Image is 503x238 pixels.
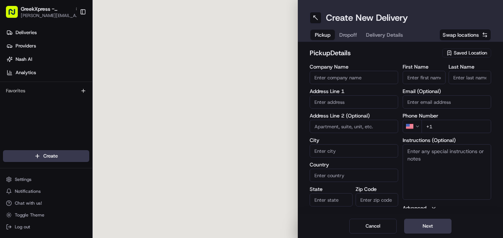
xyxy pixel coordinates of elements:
[339,31,357,39] span: Dropoff
[315,31,330,39] span: Pickup
[7,30,135,42] p: Welcome 👋
[310,95,398,109] input: Enter address
[70,146,119,153] span: API Documentation
[52,163,90,169] a: Powered byPylon
[449,64,492,69] label: Last Name
[349,219,397,234] button: Cancel
[16,56,32,63] span: Nash AI
[404,219,452,234] button: Next
[443,31,479,39] span: Swap locations
[356,186,399,192] label: Zip Code
[310,169,398,182] input: Enter country
[403,95,491,109] input: Enter email address
[366,31,403,39] span: Delivery Details
[25,71,121,78] div: Start new chat
[16,69,36,76] span: Analytics
[356,193,399,206] input: Enter zip code
[15,212,44,218] span: Toggle Theme
[19,48,122,56] input: Clear
[310,113,398,118] label: Address Line 2 (Optional)
[403,64,446,69] label: First Name
[4,143,60,156] a: 📗Knowledge Base
[7,146,13,152] div: 📗
[403,204,491,212] button: Advanced
[15,146,57,153] span: Knowledge Base
[21,13,80,19] span: [PERSON_NAME][EMAIL_ADDRESS][DOMAIN_NAME]
[16,43,36,49] span: Providers
[3,85,89,97] div: Favorites
[56,115,58,121] span: •
[403,204,426,212] label: Advanced
[60,115,75,121] span: [DATE]
[310,64,398,69] label: Company Name
[403,71,446,84] input: Enter first name
[310,48,438,58] h2: pickup Details
[310,89,398,94] label: Address Line 1
[15,176,31,182] span: Settings
[63,146,69,152] div: 💻
[43,153,58,159] span: Create
[23,115,54,121] span: Regen Pajulas
[422,120,491,133] input: Enter phone number
[115,95,135,104] button: See all
[126,73,135,82] button: Start new chat
[15,115,21,121] img: 1736555255976-a54dd68f-1ca7-489b-9aae-adbdc363a1c4
[403,113,491,118] label: Phone Number
[454,50,487,56] span: Saved Location
[310,162,398,167] label: Country
[21,5,72,13] span: GreekXpress - [GEOGRAPHIC_DATA]
[74,164,90,169] span: Pylon
[7,96,50,102] div: Past conversations
[7,7,22,22] img: Nash
[403,138,491,143] label: Instructions (Optional)
[25,78,94,84] div: We're available if you need us!
[15,188,41,194] span: Notifications
[442,48,491,58] button: Saved Location
[326,12,408,24] h1: Create New Delivery
[310,193,353,206] input: Enter state
[403,89,491,94] label: Email (Optional)
[7,71,21,84] img: 1736555255976-a54dd68f-1ca7-489b-9aae-adbdc363a1c4
[310,144,398,158] input: Enter city
[310,120,398,133] input: Apartment, suite, unit, etc.
[310,186,353,192] label: State
[16,29,37,36] span: Deliveries
[7,108,19,120] img: Regen Pajulas
[310,138,398,143] label: City
[439,29,491,41] button: Swap locations
[15,200,42,206] span: Chat with us!
[15,224,30,230] span: Log out
[60,143,122,156] a: 💻API Documentation
[310,71,398,84] input: Enter company name
[449,71,492,84] input: Enter last name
